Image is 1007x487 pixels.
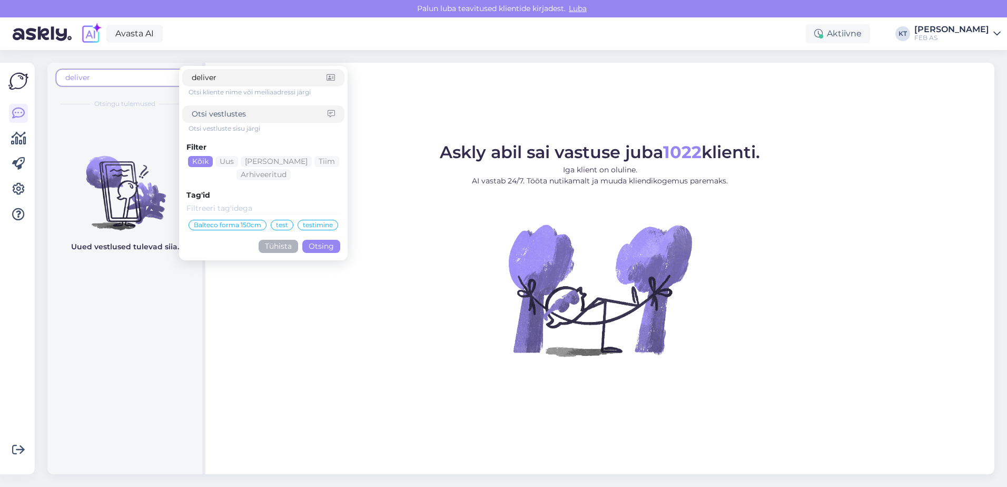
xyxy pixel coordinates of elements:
div: Tag'id [186,190,340,201]
span: deliver [65,73,90,82]
a: Avasta AI [106,25,163,43]
p: Iga klient on oluline. AI vastab 24/7. Tööta nutikamalt ja muuda kliendikogemus paremaks. [440,164,760,187]
img: No chats [47,137,202,232]
a: [PERSON_NAME]FEB AS [914,25,1001,42]
span: Luba [566,4,590,13]
img: No Chat active [505,195,695,385]
div: Otsi kliente nime või meiliaadressi järgi [189,87,344,97]
div: [PERSON_NAME] [914,25,989,34]
img: Askly Logo [8,71,28,91]
div: Filter [186,142,340,153]
b: 1022 [663,142,702,162]
div: FEB AS [914,34,989,42]
input: Filtreeri tag'idega [186,203,340,215]
span: Otsingu tulemused [94,99,155,109]
input: Otsi vestlustes [192,109,328,120]
p: Uued vestlused tulevad siia. [71,241,179,252]
div: Kõik [188,156,213,167]
input: Otsi kliente [192,72,327,83]
span: Balteco forma 150cm [194,222,261,228]
div: Otsi vestluste sisu järgi [189,124,344,133]
div: KT [895,26,910,41]
span: Askly abil sai vastuse juba klienti. [440,142,760,162]
div: Aktiivne [806,24,870,43]
img: explore-ai [80,23,102,45]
